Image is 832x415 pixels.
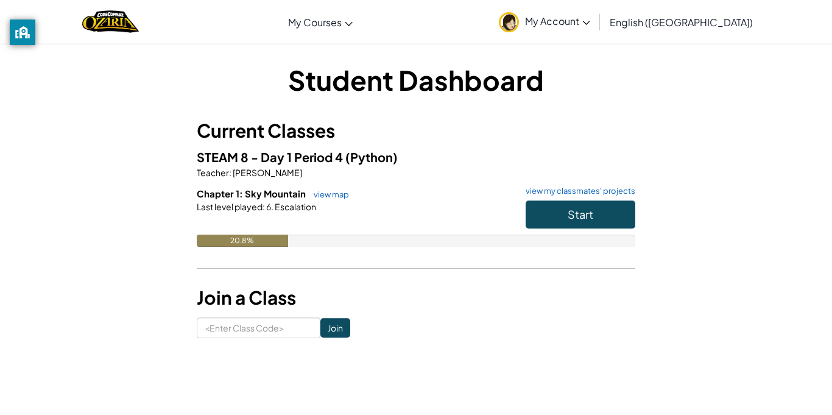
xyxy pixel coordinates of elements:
a: English ([GEOGRAPHIC_DATA]) [604,5,759,38]
a: view map [308,190,349,199]
div: 20.8% [197,235,288,247]
span: : [229,167,231,178]
button: privacy banner [10,20,35,45]
span: 6. [265,201,273,212]
span: : [263,201,265,212]
a: Ozaria by CodeCombat logo [82,9,139,34]
h1: Student Dashboard [197,61,635,99]
h3: Join a Class [197,284,635,311]
span: [PERSON_NAME] [231,167,302,178]
span: My Courses [288,16,342,29]
input: <Enter Class Code> [197,317,320,338]
a: My Account [493,2,596,41]
span: Teacher [197,167,229,178]
span: (Python) [345,149,398,165]
span: Start [568,207,593,221]
span: Escalation [273,201,316,212]
a: My Courses [282,5,359,38]
span: STEAM 8 - Day 1 Period 4 [197,149,345,165]
span: Chapter 1: Sky Mountain [197,188,308,199]
img: avatar [499,12,519,32]
input: Join [320,318,350,338]
button: Start [526,200,635,229]
a: view my classmates' projects [520,187,635,195]
h3: Current Classes [197,117,635,144]
span: Last level played [197,201,263,212]
span: English ([GEOGRAPHIC_DATA]) [610,16,753,29]
img: Home [82,9,139,34]
span: My Account [525,15,590,27]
